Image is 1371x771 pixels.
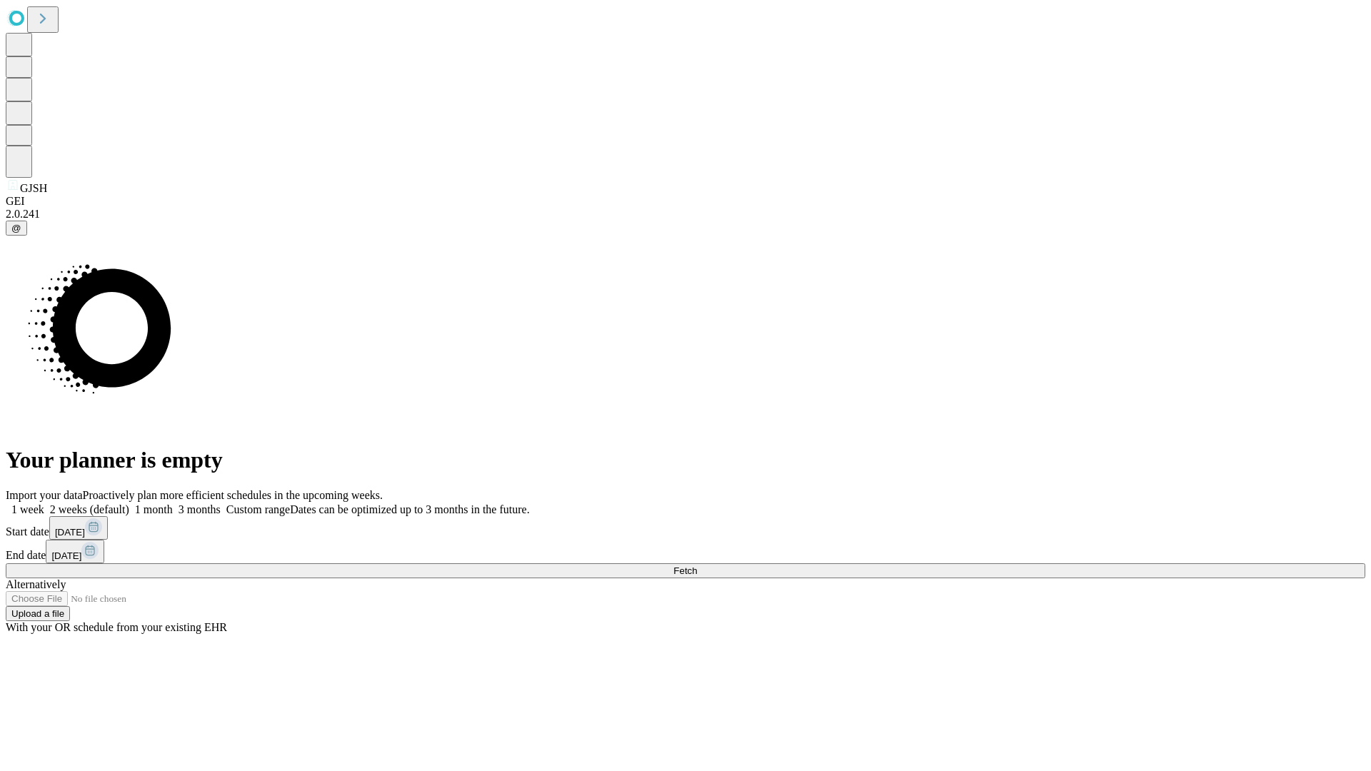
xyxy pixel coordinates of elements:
span: GJSH [20,182,47,194]
span: 3 months [179,503,221,515]
button: [DATE] [49,516,108,540]
span: Dates can be optimized up to 3 months in the future. [290,503,529,515]
span: Import your data [6,489,83,501]
span: Custom range [226,503,290,515]
span: @ [11,223,21,233]
span: 1 month [135,503,173,515]
span: [DATE] [51,550,81,561]
div: Start date [6,516,1365,540]
div: 2.0.241 [6,208,1365,221]
span: Proactively plan more efficient schedules in the upcoming weeks. [83,489,383,501]
span: 1 week [11,503,44,515]
span: [DATE] [55,527,85,538]
span: With your OR schedule from your existing EHR [6,621,227,633]
div: End date [6,540,1365,563]
span: Fetch [673,565,697,576]
button: [DATE] [46,540,104,563]
button: Fetch [6,563,1365,578]
span: Alternatively [6,578,66,590]
button: Upload a file [6,606,70,621]
h1: Your planner is empty [6,447,1365,473]
span: 2 weeks (default) [50,503,129,515]
button: @ [6,221,27,236]
div: GEI [6,195,1365,208]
